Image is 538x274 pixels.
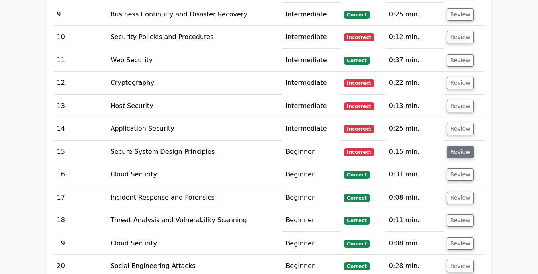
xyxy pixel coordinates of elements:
td: 18 [54,209,108,232]
td: 9 [54,3,108,26]
td: Cloud Security [107,232,282,255]
span: Incorrect [344,148,374,156]
td: 13 [54,95,108,117]
button: Review [447,31,474,43]
td: Beginner [282,232,340,255]
td: Intermediate [282,3,340,26]
button: Review [447,54,474,67]
td: 0:22 min. [386,72,444,94]
span: Correct [344,171,370,179]
td: Beginner [282,186,340,209]
span: Correct [344,217,370,225]
td: Intermediate [282,117,340,140]
td: Intermediate [282,95,340,117]
td: 19 [54,232,108,255]
td: 10 [54,26,108,49]
td: 0:08 min. [386,232,444,255]
td: Beginner [282,163,340,186]
td: 0:37 min. [386,49,444,72]
td: 14 [54,117,108,140]
span: Correct [344,262,370,270]
td: Beginner [282,141,340,163]
td: 0:12 min. [386,26,444,49]
td: Threat Analysis and Vulnerability Scanning [107,209,282,232]
button: Review [447,237,474,250]
td: 0:25 min. [386,117,444,140]
td: Cryptography [107,72,282,94]
td: Web Security [107,49,282,72]
td: Business Continuity and Disaster Recovery [107,3,282,26]
button: Review [447,123,474,135]
span: Correct [344,194,370,202]
button: Review [447,77,474,89]
button: Review [447,100,474,112]
span: Correct [344,11,370,19]
td: 16 [54,163,108,186]
button: Review [447,168,474,181]
button: Review [447,8,474,21]
td: 15 [54,141,108,163]
td: Application Security [107,117,282,140]
span: Incorrect [344,102,374,110]
td: Intermediate [282,72,340,94]
span: Correct [344,57,370,65]
td: Incident Response and Forensics [107,186,282,209]
span: Incorrect [344,79,374,87]
td: Intermediate [282,26,340,49]
td: Security Policies and Procedures [107,26,282,49]
td: Host Security [107,95,282,117]
td: Cloud Security [107,163,282,186]
button: Review [447,192,474,204]
td: 0:15 min. [386,141,444,163]
td: 0:11 min. [386,209,444,232]
button: Review [447,260,474,272]
span: Incorrect [344,33,374,41]
button: Review [447,214,474,227]
td: 0:31 min. [386,163,444,186]
span: Correct [344,240,370,248]
td: 12 [54,72,108,94]
td: Intermediate [282,49,340,72]
td: Secure System Design Principles [107,141,282,163]
span: Incorrect [344,125,374,133]
td: 0:13 min. [386,95,444,117]
td: 0:08 min. [386,186,444,209]
td: 17 [54,186,108,209]
td: 0:25 min. [386,3,444,26]
td: Beginner [282,209,340,232]
td: 11 [54,49,108,72]
button: Review [447,146,474,158]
